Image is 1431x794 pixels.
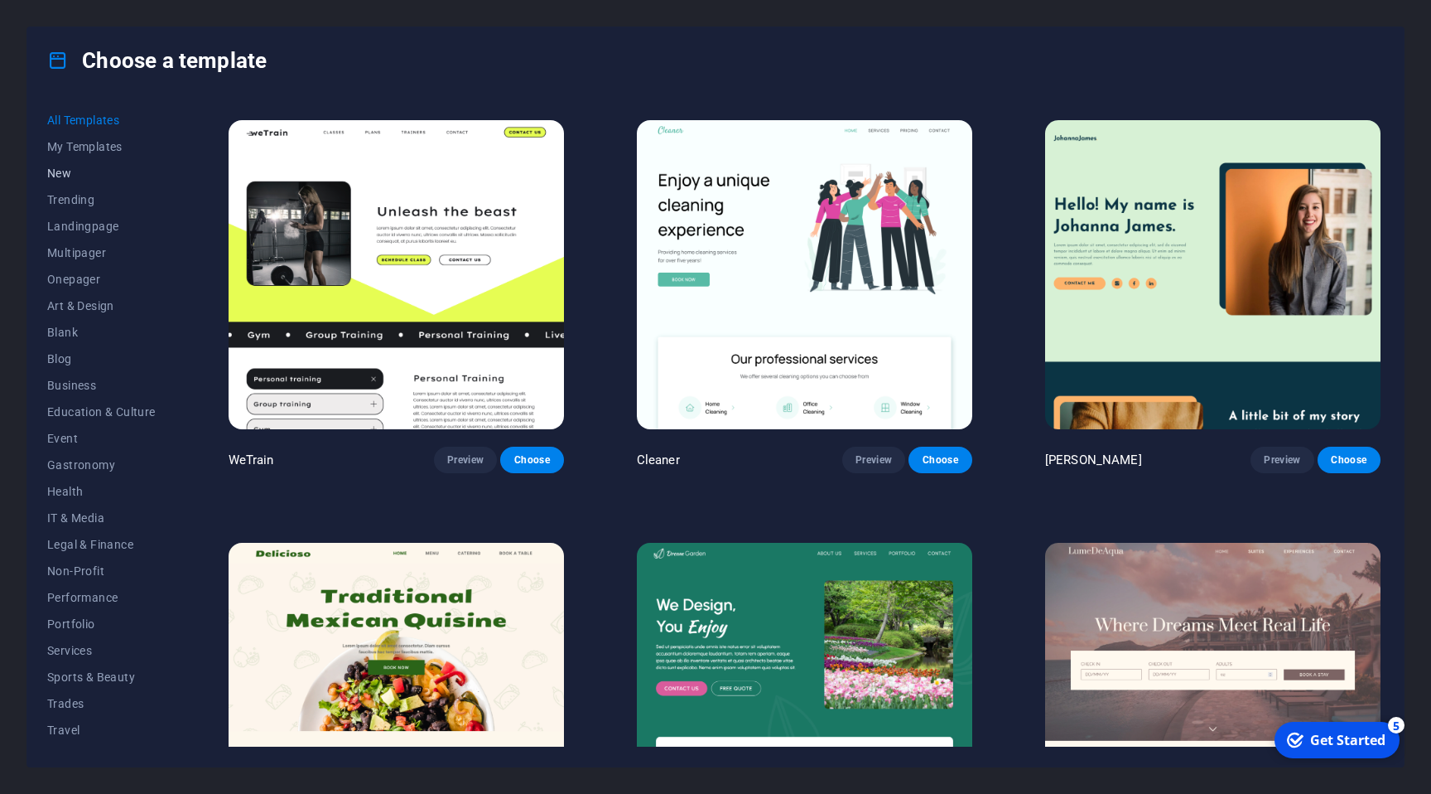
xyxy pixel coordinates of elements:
div: 5 [123,2,139,18]
button: Landingpage [47,213,156,240]
button: Health [47,478,156,505]
span: Portfolio [47,617,156,631]
span: Preview [855,453,892,467]
span: Landingpage [47,220,156,233]
span: Trending [47,193,156,206]
span: Multipager [47,246,156,259]
span: Performance [47,591,156,604]
button: Blog [47,346,156,372]
span: Trades [47,697,156,710]
h4: Choose a template [47,47,267,74]
span: IT & Media [47,511,156,525]
span: Non-Profit [47,564,156,578]
span: Business [47,379,156,392]
button: Travel [47,717,156,743]
span: Education & Culture [47,405,156,419]
span: Health [47,485,156,498]
span: All Templates [47,114,156,127]
button: Art & Design [47,293,156,319]
button: Onepager [47,266,156,293]
span: New [47,167,156,180]
button: Event [47,425,156,452]
span: Gastronomy [47,458,156,472]
p: Cleaner [637,452,680,468]
span: Services [47,644,156,657]
span: Blank [47,326,156,339]
button: Portfolio [47,611,156,637]
span: Preview [447,453,484,467]
button: Preview [1250,447,1313,473]
button: Gastronomy [47,452,156,478]
span: My Templates [47,140,156,153]
button: Blank [47,319,156,346]
span: Choose [513,453,550,467]
span: Legal & Finance [47,538,156,551]
span: Travel [47,724,156,737]
button: IT & Media [47,505,156,531]
img: WeTrain [229,120,564,429]
button: Legal & Finance [47,531,156,558]
button: Preview [434,447,497,473]
button: Choose [908,447,971,473]
p: [PERSON_NAME] [1045,452,1142,468]
button: All Templates [47,107,156,133]
span: Blog [47,352,156,366]
button: Choose [1318,447,1380,473]
button: Multipager [47,240,156,266]
p: WeTrain [229,452,274,468]
span: Choose [922,453,958,467]
span: Choose [1331,453,1367,467]
button: Wireframe [47,743,156,770]
button: Trending [47,186,156,213]
img: Cleaner [637,120,972,429]
button: New [47,160,156,186]
button: Services [47,637,156,664]
span: Onepager [47,273,156,286]
div: Get Started 5 items remaining, 0% complete [9,7,134,43]
button: My Templates [47,133,156,160]
button: Education & Culture [47,399,156,425]
button: Sports & Beauty [47,664,156,690]
img: Johanna James [1045,120,1380,429]
button: Business [47,372,156,399]
button: Preview [842,447,905,473]
button: Non-Profit [47,558,156,584]
span: Sports & Beauty [47,671,156,684]
button: Performance [47,584,156,611]
div: Get Started [45,16,120,34]
span: Event [47,432,156,445]
span: Preview [1264,453,1300,467]
span: Art & Design [47,299,156,312]
button: Choose [500,447,563,473]
button: Trades [47,690,156,717]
